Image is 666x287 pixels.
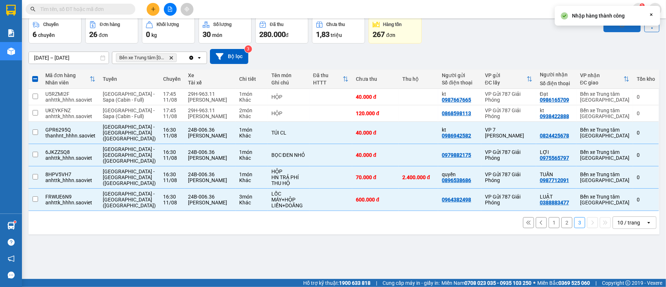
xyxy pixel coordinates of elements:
div: 0896538686 [442,177,471,183]
span: kg [151,32,157,38]
button: Hàng tồn267đơn [369,17,422,44]
div: Đã thu [270,22,283,27]
div: 0 [637,152,655,158]
div: Tồn kho [637,76,655,82]
div: VP Gửi 787 Giải Phóng [485,91,533,103]
div: 0824425678 [540,133,569,139]
div: 0 [637,94,655,100]
span: notification [8,255,15,262]
div: Khác [240,113,264,119]
button: Số lượng30món [199,17,252,44]
div: kt [442,91,478,97]
div: [PERSON_NAME] [188,200,232,205]
div: 0979882175 [442,152,471,158]
div: 1 món [240,127,264,133]
span: [GEOGRAPHIC_DATA] - Sapa (Cabin - Full) [103,107,155,119]
span: question-circle [8,239,15,246]
button: caret-down [649,3,662,16]
div: [PERSON_NAME] [188,113,232,119]
div: 0938422888 [540,113,569,119]
button: Khối lượng0kg [142,17,195,44]
span: Bến xe Trung tâm Lào Cai [119,55,166,61]
div: Bến xe Trung tâm [GEOGRAPHIC_DATA] [580,91,629,103]
svg: Clear all [188,55,194,61]
div: kt [442,127,478,133]
div: 0975565797 [540,155,569,161]
button: 2 [561,217,572,228]
div: HTTT [313,80,343,86]
div: 16:30 [163,149,181,155]
button: Đơn hàng26đơn [85,17,138,44]
div: anhttk_hhhn.saoviet [45,200,95,205]
div: Người nhận [540,72,573,78]
span: đơn [386,32,395,38]
div: 11/08 [163,133,181,139]
sup: 1 [640,3,645,8]
div: 11/08 [163,113,181,119]
div: HỘP [271,110,306,116]
div: 11/08 [163,177,181,183]
span: mennt_bxtt.saoviet [571,4,632,14]
div: 2.400.000 đ [402,174,434,180]
div: 40.000 đ [356,152,395,158]
input: Tìm tên, số ĐT hoặc mã đơn [40,5,127,13]
div: 0 [637,197,655,203]
div: HỘP [271,169,306,174]
div: TÚI CL [271,130,306,136]
span: | [376,279,377,287]
div: VP Gửi 787 Giải Phóng [485,107,533,119]
div: 16:30 [163,127,181,133]
span: plus [151,7,156,12]
div: [PERSON_NAME] [188,177,232,183]
span: [GEOGRAPHIC_DATA] - [GEOGRAPHIC_DATA] ([GEOGRAPHIC_DATA]) [103,191,156,208]
button: Bộ lọc [210,49,248,64]
div: Đã thu [313,72,343,78]
div: VP 7 [PERSON_NAME] [485,127,533,139]
div: 0987667665 [442,97,471,103]
div: Chưa thu [327,22,345,27]
div: Bến xe Trung tâm [GEOGRAPHIC_DATA] [580,194,629,205]
span: | [595,279,597,287]
div: [PERSON_NAME] [188,155,232,161]
div: 120.000 đ [356,110,395,116]
div: Khác [240,155,264,161]
span: 0 [146,30,150,39]
div: VP Gửi 787 Giải Phóng [485,171,533,183]
img: warehouse-icon [7,222,15,230]
div: [PERSON_NAME] [188,133,232,139]
div: LUẬT [540,194,573,200]
div: kt [540,107,573,113]
div: Tài xế [188,80,232,86]
div: 10 / trang [617,219,640,226]
div: Khác [240,177,264,183]
span: aim [184,7,189,12]
span: ⚪️ [533,282,535,284]
button: Đã thu280.000đ [255,17,308,44]
span: Cung cấp máy in - giấy in: [383,279,440,287]
div: 24B-006.36 [188,149,232,155]
span: Bến xe Trung tâm Lào Cai, close by backspace [116,53,177,62]
div: Mã đơn hàng [45,72,90,78]
div: Bến xe Trung tâm [GEOGRAPHIC_DATA] [580,107,629,119]
span: Hỗ trợ kỹ thuật: [303,279,370,287]
span: đơn [99,32,108,38]
button: plus [147,3,159,16]
div: 0986942582 [442,133,471,139]
div: 600.000 đ [356,197,395,203]
div: 2 món [240,107,264,113]
span: triệu [331,32,342,38]
button: 3 [574,217,585,228]
button: aim [181,3,193,16]
div: U5RZMI2F [45,91,95,97]
div: Tên món [271,72,306,78]
div: 11/08 [163,155,181,161]
button: 1 [549,217,560,228]
div: 17:45 [163,91,181,97]
div: Số lượng [213,22,232,27]
div: anhttk_hhhn.saoviet [45,177,95,183]
div: Người gửi [442,72,478,78]
div: Ghi chú [271,80,306,86]
div: FRWUE6N9 [45,194,95,200]
span: [GEOGRAPHIC_DATA] - [GEOGRAPHIC_DATA] ([GEOGRAPHIC_DATA]) [103,146,156,164]
div: 0 [637,174,655,180]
